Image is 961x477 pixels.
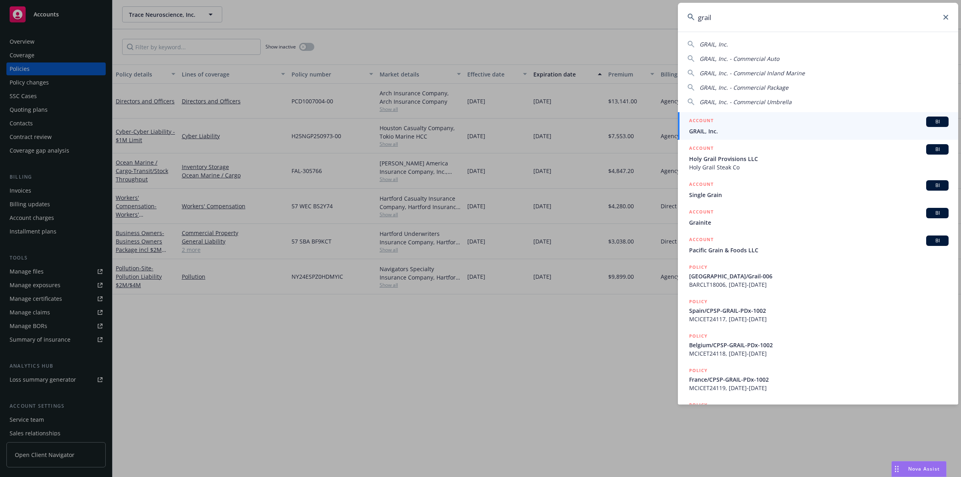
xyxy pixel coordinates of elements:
div: Drag to move [892,461,902,477]
button: Nova Assist [891,461,947,477]
span: MCICET24117, [DATE]-[DATE] [689,315,949,323]
a: ACCOUNTBISingle Grain [678,176,958,203]
span: BARCLT18006, [DATE]-[DATE] [689,280,949,289]
span: MCICET24119, [DATE]-[DATE] [689,384,949,392]
span: GRAIL, Inc. - Commercial Umbrella [700,98,792,106]
span: MCICET24118, [DATE]-[DATE] [689,349,949,358]
h5: ACCOUNT [689,117,714,126]
span: BI [929,118,945,125]
span: Holy Grail Steak Co [689,163,949,171]
h5: ACCOUNT [689,180,714,190]
a: POLICY [678,396,958,431]
span: BI [929,182,945,189]
span: Single Grain [689,191,949,199]
h5: POLICY [689,298,708,306]
span: BI [929,237,945,244]
span: Nova Assist [908,465,940,472]
span: Pacific Grain & Foods LLC [689,246,949,254]
span: GRAIL, Inc. - Commercial Auto [700,55,779,62]
h5: ACCOUNT [689,235,714,245]
span: Belgium/CPSP-GRAIL-PDx-1002 [689,341,949,349]
a: ACCOUNTBIPacific Grain & Foods LLC [678,231,958,259]
span: GRAIL, Inc. - Commercial Inland Marine [700,69,805,77]
h5: ACCOUNT [689,208,714,217]
span: France/CPSP-GRAIL-PDx-1002 [689,375,949,384]
h5: POLICY [689,332,708,340]
a: ACCOUNTBIHoly Grail Provisions LLCHoly Grail Steak Co [678,140,958,176]
a: POLICYFrance/CPSP-GRAIL-PDx-1002MCICET24119, [DATE]-[DATE] [678,362,958,396]
input: Search... [678,3,958,32]
a: POLICYBelgium/CPSP-GRAIL-PDx-1002MCICET24118, [DATE]-[DATE] [678,328,958,362]
a: POLICY[GEOGRAPHIC_DATA]/Grail-006BARCLT18006, [DATE]-[DATE] [678,259,958,293]
span: [GEOGRAPHIC_DATA]/Grail-006 [689,272,949,280]
span: GRAIL, Inc. - Commercial Package [700,84,788,91]
h5: POLICY [689,263,708,271]
a: ACCOUNTBIGrainite [678,203,958,231]
h5: POLICY [689,401,708,409]
span: GRAIL, Inc. [700,40,728,48]
span: Holy Grail Provisions LLC [689,155,949,163]
h5: ACCOUNT [689,144,714,154]
span: BI [929,209,945,217]
a: ACCOUNTBIGRAIL, Inc. [678,112,958,140]
h5: POLICY [689,366,708,374]
span: BI [929,146,945,153]
a: POLICYSpain/CPSP-GRAIL-PDx-1002MCICET24117, [DATE]-[DATE] [678,293,958,328]
span: Grainite [689,218,949,227]
span: GRAIL, Inc. [689,127,949,135]
span: Spain/CPSP-GRAIL-PDx-1002 [689,306,949,315]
